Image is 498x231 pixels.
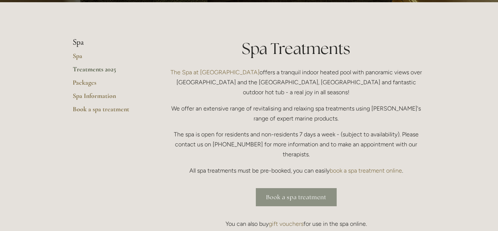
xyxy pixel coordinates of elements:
[73,78,143,92] a: Packages
[167,219,426,229] p: You can also buy for use in the spa online.
[269,220,303,227] a: gift vouchers
[256,188,337,206] a: Book a spa treatment
[73,38,143,47] li: Spa
[73,105,143,118] a: Book a spa treatment
[167,103,426,123] p: We offer an extensive range of revitalising and relaxing spa treatments using [PERSON_NAME]'s ran...
[330,167,402,174] a: book a spa treatment online
[73,52,143,65] a: Spa
[171,69,260,76] a: The Spa at [GEOGRAPHIC_DATA]
[167,67,426,98] p: offers a tranquil indoor heated pool with panoramic views over [GEOGRAPHIC_DATA] and the [GEOGRAP...
[167,129,426,160] p: The spa is open for residents and non-residents 7 days a week - (subject to availability). Please...
[167,38,426,60] h1: Spa Treatments
[73,65,143,78] a: Treatments 2025
[167,166,426,176] p: All spa treatments must be pre-booked, you can easily .
[73,92,143,105] a: Spa Information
